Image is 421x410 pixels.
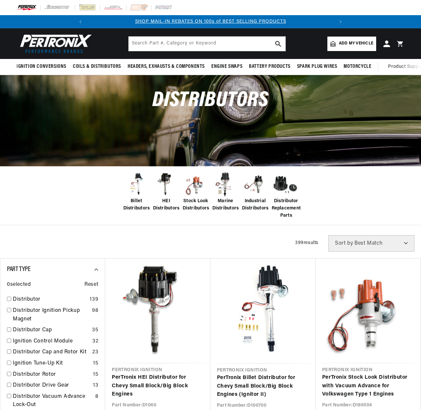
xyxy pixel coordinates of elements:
[128,63,205,70] span: Headers, Exhausts & Components
[129,37,286,51] input: Search Part #, Category or Keyword
[327,37,376,51] a: Add my vehicle
[92,348,98,357] div: 23
[212,198,239,212] span: Marine Distributors
[183,171,209,198] img: Stock Look Distributors
[124,59,208,74] summary: Headers, Exhausts & Components
[13,295,87,304] a: Distributor
[123,171,150,212] a: Billet Distributors Billet Distributors
[123,171,150,198] img: Billet Distributors
[13,326,89,335] a: Distributor Cap
[84,281,98,289] span: Reset
[295,240,318,245] span: 399 results
[335,241,353,246] span: Sort by
[13,307,89,323] a: Distributor Ignition Pickup Magnet
[211,63,242,70] span: Engine Swaps
[153,171,179,198] img: HEI Distributors
[90,295,98,304] div: 139
[183,198,209,212] span: Stock Look Distributors
[13,337,90,346] a: Ignition Control Module
[87,18,334,25] div: Announcement
[208,59,246,74] summary: Engine Swaps
[246,59,294,74] summary: Battery Products
[16,32,92,55] img: Pertronix
[7,281,31,289] span: 0 selected
[272,198,301,220] span: Distributor Replacement Parts
[112,373,203,399] a: PerTronix HEI Distributor for Chevy Small Block/Big Block Engines
[212,171,239,212] a: Marine Distributors Marine Distributors
[328,235,414,252] select: Sort by
[344,63,371,70] span: Motorcycle
[153,171,179,212] a: HEI Distributors HEI Distributors
[16,59,70,74] summary: Ignition Conversions
[87,18,334,25] div: 1 of 2
[92,337,98,346] div: 32
[272,171,298,220] a: Distributor Replacement Parts Distributor Replacement Parts
[242,171,268,212] a: Industrial Distributors Industrial Distributors
[70,59,124,74] summary: Coils & Distributors
[93,381,98,390] div: 13
[92,307,98,315] div: 98
[334,15,347,28] button: Translation missing: en.sections.announcements.next_announcement
[322,373,414,399] a: PerTronix Stock Look Distributor with Vacuum Advance for Volkswagen Type 1 Engines
[7,266,30,273] span: Part Type
[13,348,90,357] a: Distributor Cap and Rotor Kit
[297,63,337,70] span: Spark Plug Wires
[135,19,286,24] a: SHOP MAIL-IN REBATES ON 100s of BEST SELLING PRODUCTS
[73,63,121,70] span: Coils & Distributors
[212,171,239,198] img: Marine Distributors
[339,41,373,47] span: Add my vehicle
[95,393,99,401] div: 8
[13,381,90,390] a: Distributor Drive Gear
[153,198,180,212] span: HEI Distributors
[93,370,98,379] div: 15
[242,198,269,212] span: Industrial Distributors
[13,393,93,409] a: Distributor Vacuum Advance Lock-Out
[13,370,90,379] a: Distributor Rotor
[340,59,375,74] summary: Motorcycle
[183,171,209,212] a: Stock Look Distributors Stock Look Distributors
[123,198,150,212] span: Billet Distributors
[249,63,290,70] span: Battery Products
[294,59,341,74] summary: Spark Plug Wires
[13,359,90,368] a: Ignition Tune-Up Kit
[272,171,298,198] img: Distributor Replacement Parts
[217,374,309,399] a: PerTronix Billet Distributor for Chevy Small Block/Big Block Engines (Ignitor II)
[93,359,98,368] div: 15
[271,37,286,51] button: search button
[92,326,98,335] div: 35
[152,90,268,111] span: Distributors
[74,15,87,28] button: Translation missing: en.sections.announcements.previous_announcement
[242,171,268,198] img: Industrial Distributors
[16,63,66,70] span: Ignition Conversions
